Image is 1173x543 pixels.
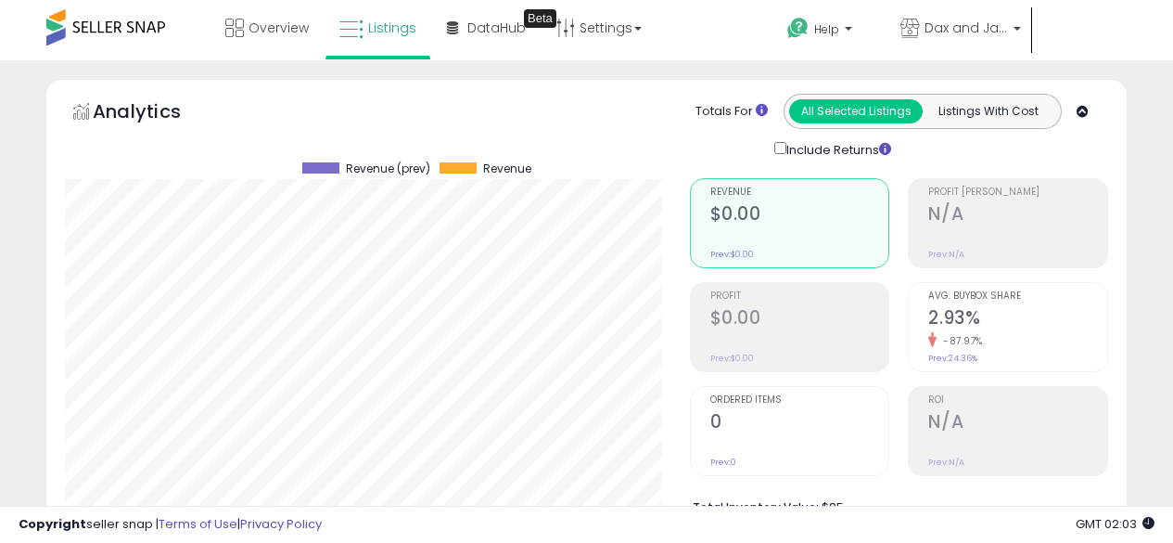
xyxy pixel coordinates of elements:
h2: 0 [710,411,889,436]
span: Profit [710,291,889,302]
span: Dax and Jade Co. [924,19,1008,37]
h2: 2.93% [928,307,1107,332]
span: Ordered Items [710,395,889,406]
div: Totals For [695,103,768,121]
small: -87.97% [937,334,983,348]
small: Prev: 0 [710,457,736,468]
span: DataHub [467,19,526,37]
span: Help [814,21,839,37]
small: Prev: 24.36% [928,353,977,364]
li: $85 [693,495,1094,517]
small: Prev: N/A [928,249,964,260]
b: Total Inventory Value: [693,499,819,515]
strong: Copyright [19,515,86,533]
h2: $0.00 [710,203,889,228]
small: Prev: $0.00 [710,249,754,260]
div: Include Returns [760,138,913,160]
div: seller snap | | [19,516,322,534]
span: Overview [249,19,309,37]
span: Profit [PERSON_NAME] [928,187,1107,198]
h2: N/A [928,411,1107,436]
h2: N/A [928,203,1107,228]
div: Tooltip anchor [524,9,556,28]
a: Help [772,3,884,60]
h5: Analytics [93,98,217,129]
span: Revenue [710,187,889,198]
small: Prev: N/A [928,457,964,468]
a: Privacy Policy [240,515,322,533]
i: Get Help [786,17,810,40]
small: Prev: $0.00 [710,353,754,364]
span: ROI [928,395,1107,406]
button: All Selected Listings [789,99,923,123]
span: 2025-09-8 02:03 GMT [1076,515,1154,533]
button: Listings With Cost [922,99,1055,123]
span: Avg. Buybox Share [928,291,1107,302]
span: Listings [368,19,416,37]
span: Revenue (prev) [346,162,430,175]
span: Revenue [483,162,531,175]
h2: $0.00 [710,307,889,332]
a: Terms of Use [159,515,237,533]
